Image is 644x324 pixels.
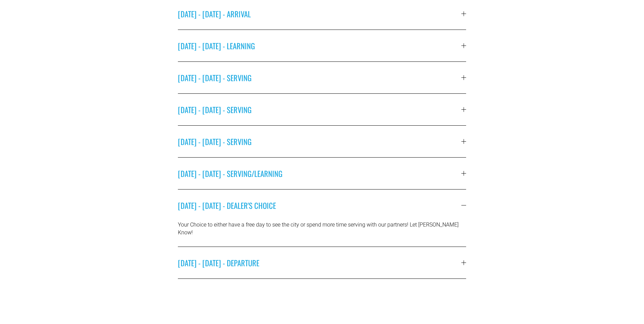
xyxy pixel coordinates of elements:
[178,221,466,247] div: [DATE] - [DATE] - DEALER'S CHOICE
[178,200,462,211] span: [DATE] - [DATE] - DEALER'S CHOICE
[178,247,466,278] button: [DATE] - [DATE] - DEPARTURE
[178,62,466,93] button: [DATE] - [DATE] - SERVING
[178,30,466,61] button: [DATE] - [DATE] - LEARNING
[178,126,466,157] button: [DATE] - [DATE] - SERVING
[178,168,462,179] span: [DATE] - [DATE] - SERVING/LEARNING
[178,221,466,236] p: Your Choice to either have a free day to see the city or spend more time serving with our partner...
[178,40,462,51] span: [DATE] - [DATE] - LEARNING
[178,72,462,83] span: [DATE] - [DATE] - SERVING
[178,158,466,189] button: [DATE] - [DATE] - SERVING/LEARNING
[178,136,462,147] span: [DATE] - [DATE] - SERVING
[178,94,466,125] button: [DATE] - [DATE] - SERVING
[178,257,462,268] span: [DATE] - [DATE] - DEPARTURE
[178,104,462,115] span: [DATE] - [DATE] - SERVING
[178,190,466,221] button: [DATE] - [DATE] - DEALER'S CHOICE
[178,8,462,19] span: [DATE] - [DATE] - ARRIVAL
